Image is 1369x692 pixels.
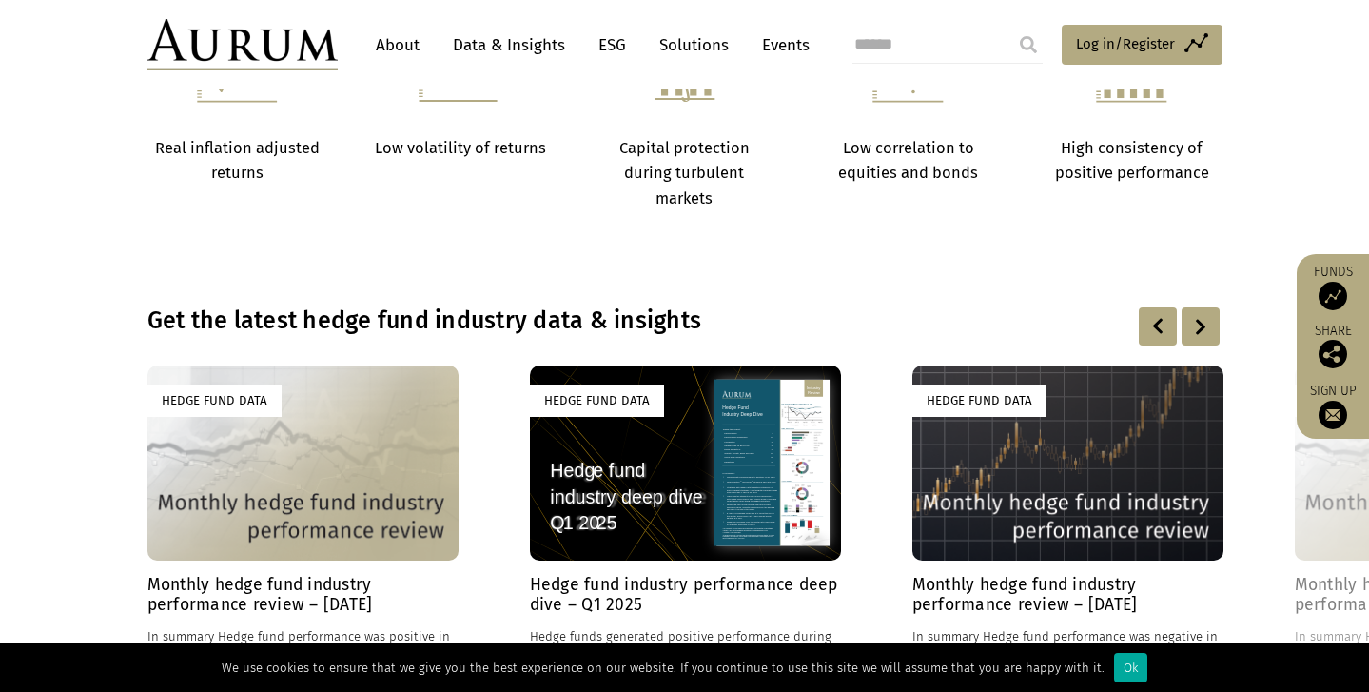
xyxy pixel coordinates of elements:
[1009,26,1047,64] input: Submit
[1306,264,1359,310] a: Funds
[147,575,459,615] h4: Monthly hedge fund industry performance review – [DATE]
[366,28,429,63] a: About
[838,139,978,182] strong: Low correlation to equities and bonds
[147,306,977,335] h3: Get the latest hedge fund industry data & insights
[1055,139,1209,182] strong: High consistency of positive performance
[1319,282,1347,310] img: Access Funds
[1076,32,1175,55] span: Log in/Register
[912,575,1223,615] h4: Monthly hedge fund industry performance review – [DATE]
[1319,401,1347,429] img: Sign up to our newsletter
[1306,325,1359,368] div: Share
[912,385,1046,416] div: Hedge Fund Data
[375,139,546,157] strong: Low volatility of returns
[619,139,750,208] strong: Capital protection during turbulent markets
[650,28,738,63] a: Solutions
[1062,25,1222,65] a: Log in/Register
[589,28,636,63] a: ESG
[530,575,841,615] h4: Hedge fund industry performance deep dive – Q1 2025
[1306,383,1359,429] a: Sign up
[1114,653,1147,682] div: Ok
[530,385,664,416] div: Hedge Fund Data
[530,626,841,686] p: Hedge funds generated positive performance during Q1, up 0.7%, outperforming equities, but underp...
[147,19,338,70] img: Aurum
[155,139,320,182] strong: Real inflation adjusted returns
[1319,340,1347,368] img: Share this post
[753,28,810,63] a: Events
[443,28,575,63] a: Data & Insights
[147,385,282,416] div: Hedge Fund Data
